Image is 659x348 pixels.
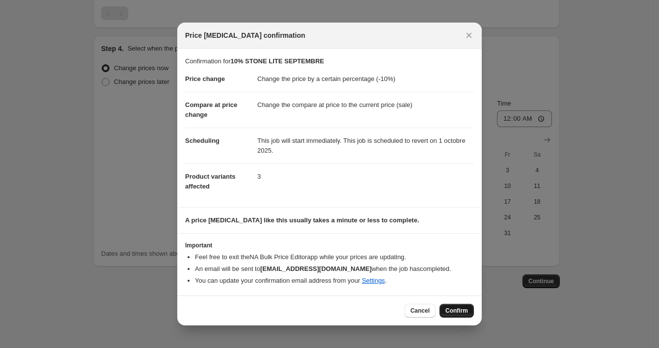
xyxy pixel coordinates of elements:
span: Compare at price change [185,101,237,118]
span: Scheduling [185,137,220,144]
dd: 3 [257,163,474,189]
span: Cancel [411,307,430,315]
span: Confirm [445,307,468,315]
p: Confirmation for [185,56,474,66]
li: An email will be sent to when the job has completed . [195,264,474,274]
li: You can update your confirmation email address from your . [195,276,474,286]
dd: This job will start immediately. This job is scheduled to revert on 1 octobre 2025. [257,128,474,163]
a: Settings [362,277,385,284]
b: 10% STONE LITE SEPTEMBRE [230,57,324,65]
h3: Important [185,241,474,249]
li: Feel free to exit the NA Bulk Price Editor app while your prices are updating. [195,252,474,262]
b: [EMAIL_ADDRESS][DOMAIN_NAME] [260,265,372,272]
button: Cancel [405,304,436,318]
span: Price [MEDICAL_DATA] confirmation [185,30,305,40]
span: Product variants affected [185,173,236,190]
button: Close [462,28,476,42]
b: A price [MEDICAL_DATA] like this usually takes a minute or less to complete. [185,216,419,224]
button: Confirm [439,304,474,318]
dd: Change the compare at price to the current price (sale) [257,92,474,118]
dd: Change the price by a certain percentage (-10%) [257,66,474,92]
span: Price change [185,75,225,82]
